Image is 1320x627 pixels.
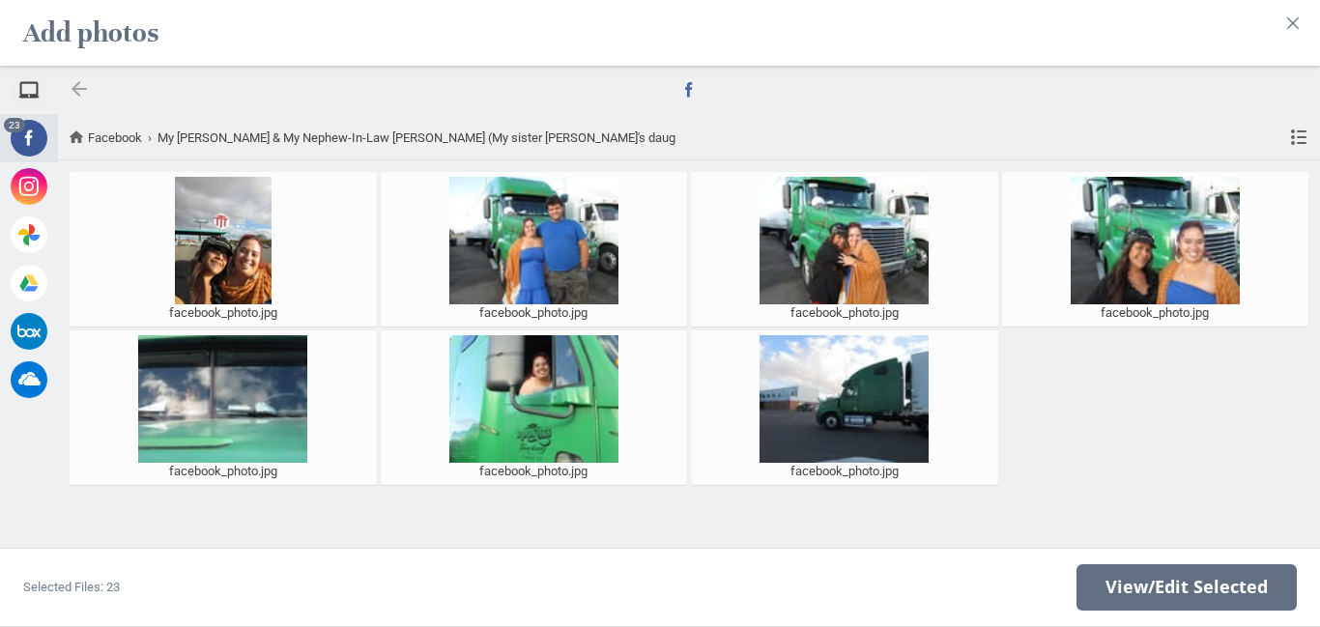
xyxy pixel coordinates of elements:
span: facebook_photo.jpg [479,464,588,478]
div: facebook_photo.jpg [70,330,377,485]
span: Selected Files: 23 [23,580,120,594]
h2: Add photos [23,8,158,58]
span: facebook_photo.jpg [479,305,588,320]
div: facebook_photo.jpg [691,330,998,485]
span: View/Edit Selected [1105,577,1268,598]
div: facebook_photo.jpg [691,172,998,327]
span: Next [1076,564,1297,611]
div: facebook_photo.jpg [381,330,688,485]
div: facebook_photo.jpg [1002,172,1309,327]
span: facebook_photo.jpg [790,464,899,478]
span: Facebook [68,128,148,146]
span: facebook_photo.jpg [1101,305,1209,320]
div: facebook_photo.jpg [381,172,688,327]
div: Go back [68,77,91,100]
button: Close [1277,8,1308,39]
span: My [PERSON_NAME] & My Nephew-In-Law [PERSON_NAME] (My sister [PERSON_NAME]'s daug [148,128,681,146]
span: facebook_photo.jpg [169,464,277,478]
span: Facebook [678,79,700,100]
div: facebook_photo.jpg [70,172,377,327]
span: facebook_photo.jpg [790,305,899,320]
span: facebook_photo.jpg [169,305,277,320]
span: 23 [4,118,25,132]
